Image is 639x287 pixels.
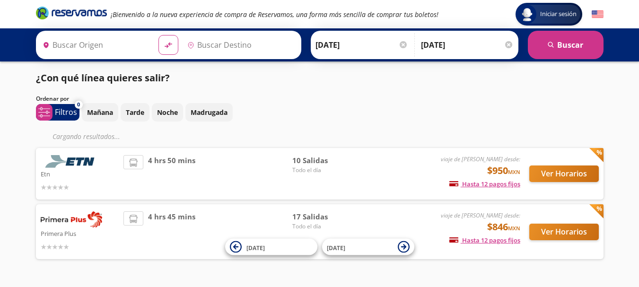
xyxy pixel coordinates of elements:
span: 10 Salidas [292,155,359,166]
em: viaje de [PERSON_NAME] desde: [441,155,520,163]
p: Primera Plus [41,227,119,239]
button: Ver Horarios [529,165,599,182]
small: MXN [508,225,520,232]
i: Brand Logo [36,6,107,20]
p: Mañana [87,107,113,117]
p: Tarde [126,107,144,117]
img: Primera Plus [41,211,102,227]
p: Madrugada [191,107,228,117]
input: Elegir Fecha [315,33,408,57]
a: Brand Logo [36,6,107,23]
span: Hasta 12 pagos fijos [449,236,520,244]
button: Madrugada [185,103,233,122]
input: Buscar Origen [39,33,151,57]
p: Ordenar por [36,95,69,103]
span: 4 hrs 45 mins [148,211,195,252]
button: [DATE] [322,239,414,255]
span: 17 Salidas [292,211,359,222]
button: Ver Horarios [529,224,599,240]
span: [DATE] [246,244,265,252]
button: Buscar [528,31,604,59]
span: Todo el día [292,166,359,174]
em: Cargando resultados ... [53,132,120,141]
p: Noche [157,107,178,117]
p: ¿Con qué línea quieres salir? [36,71,170,85]
span: $950 [487,164,520,178]
span: [DATE] [327,244,345,252]
p: Filtros [55,106,77,118]
button: Tarde [121,103,149,122]
button: [DATE] [225,239,317,255]
span: 0 [77,101,80,109]
input: Buscar Destino [184,33,296,57]
button: 0Filtros [36,104,79,121]
button: English [592,9,604,20]
small: MXN [508,168,520,175]
span: Iniciar sesión [536,9,580,19]
em: ¡Bienvenido a la nueva experiencia de compra de Reservamos, una forma más sencilla de comprar tus... [111,10,438,19]
button: Mañana [82,103,118,122]
input: Opcional [421,33,514,57]
p: Etn [41,168,119,179]
button: Noche [152,103,183,122]
img: Etn [41,155,102,168]
span: 4 hrs 50 mins [148,155,195,192]
em: viaje de [PERSON_NAME] desde: [441,211,520,219]
span: Hasta 12 pagos fijos [449,180,520,188]
span: $846 [487,220,520,234]
span: Todo el día [292,222,359,231]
